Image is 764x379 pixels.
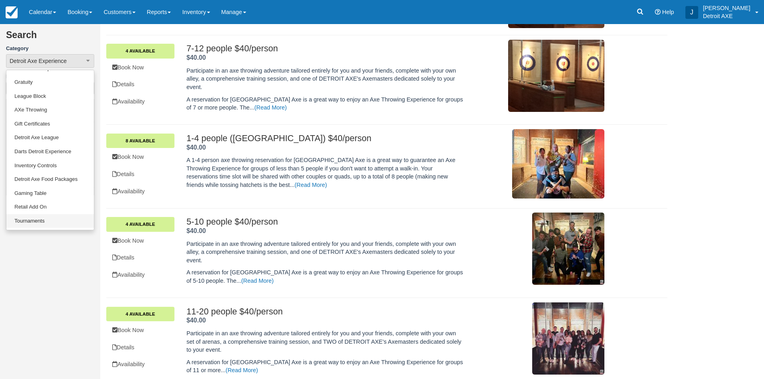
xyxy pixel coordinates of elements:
[106,249,174,266] a: Details
[662,9,674,15] span: Help
[6,75,94,89] a: Gratuity
[186,307,465,316] h2: 11-20 people $40/person
[186,144,206,151] span: $40.00
[6,145,94,159] a: Darts Detroit Experience
[186,156,465,189] p: A 1-4 person axe throwing reservation for [GEOGRAPHIC_DATA] Axe is a great way to guarantee an Ax...
[685,6,698,19] div: J
[6,30,94,45] h2: Search
[186,329,465,354] p: Participate in an axe throwing adventure tailored entirely for you and your friends, complete wit...
[186,44,465,53] h2: 7-12 people $40/person
[106,217,174,231] a: 4 Available
[106,59,174,76] a: Book Now
[655,9,661,15] i: Help
[186,227,206,234] strong: Price: $40
[186,134,465,143] h2: 1-4 people ([GEOGRAPHIC_DATA]) $40/person
[6,45,94,53] label: Category
[6,200,94,214] a: Retail Add On
[6,54,94,68] button: Detroit Axe Experience
[106,93,174,110] a: Availability
[106,166,174,182] a: Details
[186,227,206,234] span: $40.00
[186,358,465,375] p: A reservation for [GEOGRAPHIC_DATA] Axe is a great way to enjoy an Axe Throwing Experience for gr...
[106,183,174,200] a: Availability
[186,95,465,112] p: A reservation for [GEOGRAPHIC_DATA] Axe is a great way to enjoy an Axe Throwing Experience for gr...
[186,54,206,61] span: $40.00
[512,129,604,199] img: M183-2
[186,268,465,285] p: A reservation for [GEOGRAPHIC_DATA] Axe is a great way to enjoy an Axe Throwing Experience for gr...
[186,144,206,151] strong: Price: $40
[106,134,174,148] a: 8 Available
[6,6,18,18] img: checkfront-main-nav-mini-logo.png
[186,54,206,61] strong: Price: $40
[6,89,94,103] a: League Block
[226,367,258,373] a: (Read More)
[186,240,465,265] p: Participate in an axe throwing adventure tailored entirely for you and your friends, complete wit...
[6,159,94,173] a: Inventory Controls
[532,302,604,375] img: M140-1
[6,131,94,145] a: Detroit Axe League
[106,233,174,249] a: Book Now
[241,278,274,284] a: (Read More)
[532,213,604,285] img: M103-1
[6,214,94,228] a: Tournaments
[6,103,94,117] a: AXe Throwing
[106,149,174,165] a: Book Now
[10,57,67,65] span: Detroit Axe Experience
[106,356,174,373] a: Availability
[186,317,206,324] strong: Price: $40
[6,186,94,201] a: Gaming Table
[106,44,174,58] a: 4 Available
[254,104,287,111] a: (Read More)
[6,172,94,186] a: Detroit Axe Food Packages
[6,117,94,131] a: Gift Certificates
[106,76,174,93] a: Details
[106,322,174,338] a: Book Now
[186,317,206,324] span: $40.00
[106,307,174,321] a: 4 Available
[186,67,465,91] p: Participate in an axe throwing adventure tailored entirely for you and your friends, complete wit...
[703,12,750,20] p: Detroit AXE
[295,182,327,188] a: (Read More)
[703,4,750,12] p: [PERSON_NAME]
[508,40,604,112] img: M63-2
[106,267,174,283] a: Availability
[186,217,465,227] h2: 5-10 people $40/person
[106,339,174,356] a: Details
